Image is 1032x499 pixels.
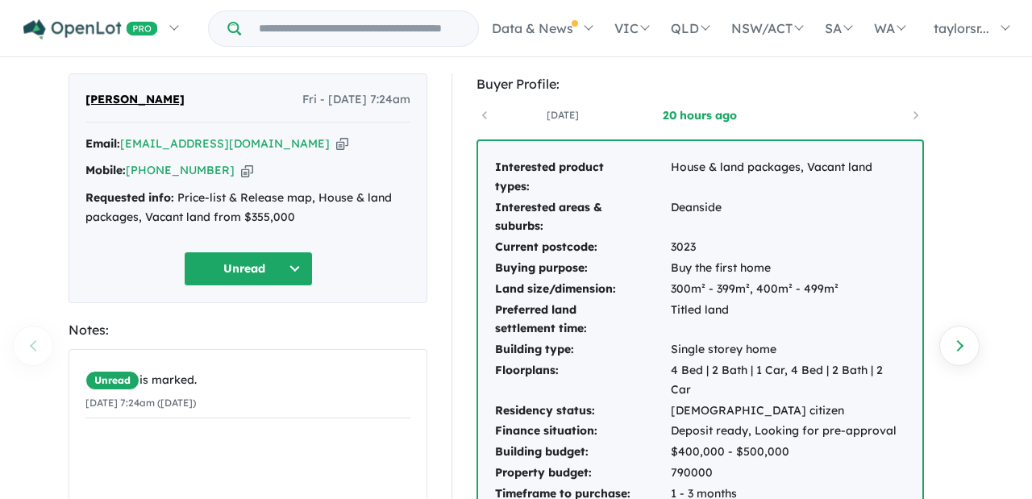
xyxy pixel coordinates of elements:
a: [DATE] [494,107,631,123]
td: Finance situation: [494,421,670,442]
span: Unread [85,371,139,390]
td: Land size/dimension: [494,279,670,300]
td: Deposit ready, Looking for pre-approval [670,421,906,442]
td: Property budget: [494,463,670,484]
div: Notes: [69,319,427,341]
td: Building type: [494,339,670,360]
td: 300m² - 399m², 400m² - 499m² [670,279,906,300]
div: Price-list & Release map, House & land packages, Vacant land from $355,000 [85,189,410,227]
td: Interested areas & suburbs: [494,198,670,238]
td: 790000 [670,463,906,484]
button: Copy [336,135,348,152]
td: Buy the first home [670,258,906,279]
small: [DATE] 7:24am ([DATE]) [85,397,196,409]
a: [EMAIL_ADDRESS][DOMAIN_NAME] [120,136,330,151]
td: Single storey home [670,339,906,360]
td: Preferred land settlement time: [494,300,670,340]
td: Building budget: [494,442,670,463]
span: Fri - [DATE] 7:24am [302,90,410,110]
span: [PERSON_NAME] [85,90,185,110]
td: Interested product types: [494,157,670,198]
td: Deanside [670,198,906,238]
strong: Requested info: [85,190,174,205]
td: Titled land [670,300,906,340]
td: Buying purpose: [494,258,670,279]
button: Unread [184,252,313,286]
img: Openlot PRO Logo White [23,19,158,40]
td: Residency status: [494,401,670,422]
td: 3023 [670,237,906,258]
td: Current postcode: [494,237,670,258]
td: [DEMOGRAPHIC_DATA] citizen [670,401,906,422]
div: Buyer Profile: [476,73,924,95]
td: House & land packages, Vacant land [670,157,906,198]
a: [PHONE_NUMBER] [126,163,235,177]
td: $400,000 - $500,000 [670,442,906,463]
strong: Mobile: [85,163,126,177]
input: Try estate name, suburb, builder or developer [244,11,475,46]
div: is marked. [85,371,410,390]
a: 20 hours ago [631,107,768,123]
strong: Email: [85,136,120,151]
span: taylorsr... [934,20,989,36]
button: Copy [241,162,253,179]
td: 4 Bed | 2 Bath | 1 Car, 4 Bed | 2 Bath | 2 Car [670,360,906,401]
td: Floorplans: [494,360,670,401]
